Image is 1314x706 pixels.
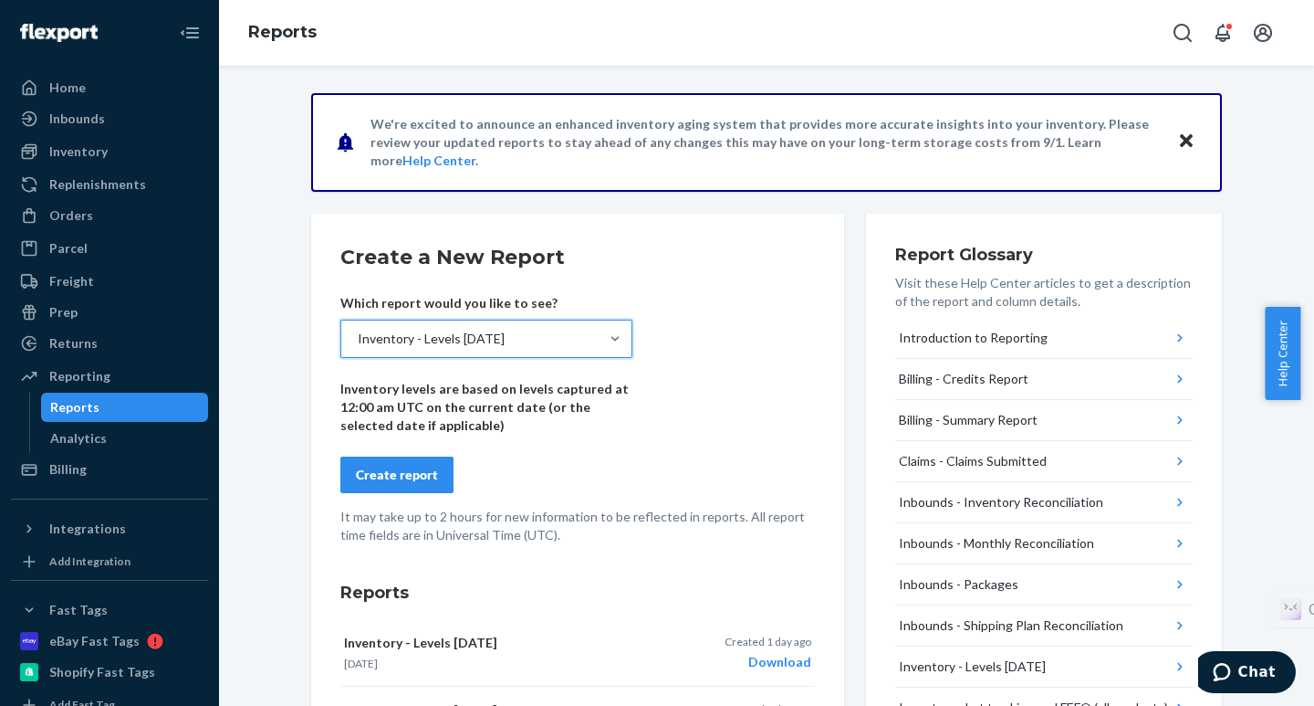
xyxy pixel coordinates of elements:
button: Inbounds - Shipping Plan Reconciliation [895,606,1193,647]
button: Fast Tags [11,595,208,625]
button: Inbounds - Inventory Reconciliation [895,482,1193,523]
p: Visit these Help Center articles to get a description of the report and column details. [895,274,1193,311]
a: Parcel [11,234,208,263]
div: Replenishments [49,175,146,194]
time: [DATE] [344,657,378,670]
a: Returns [11,329,208,358]
div: Inbounds - Monthly Reconciliation [899,534,1094,553]
a: Inbounds [11,104,208,133]
div: Claims - Claims Submitted [899,452,1047,470]
button: Open notifications [1204,15,1241,51]
button: Inbounds - Monthly Reconciliation [895,523,1193,564]
button: Integrations [11,514,208,543]
p: Which report would you like to see? [340,294,632,312]
p: Inventory levels are based on levels captured at 12:00 am UTC on the current date (or the selecte... [340,380,632,435]
div: Orders [49,206,93,225]
iframe: Opens a widget where you can chat to one of our agents [1198,651,1296,697]
a: Reports [248,22,317,42]
p: We're excited to announce an enhanced inventory aging system that provides more accurate insights... [370,115,1160,170]
div: Billing - Credits Report [899,370,1028,388]
button: Inbounds - Packages [895,564,1193,606]
h3: Report Glossary [895,243,1193,267]
a: Reporting [11,362,208,391]
div: Analytics [50,429,107,448]
h3: Reports [340,581,815,605]
a: Billing [11,455,208,484]
button: Help Center [1265,307,1300,400]
div: Prep [49,303,78,321]
div: eBay Fast Tags [49,632,140,650]
div: Inbounds [49,110,105,128]
button: Open Search Box [1164,15,1201,51]
h2: Create a New Report [340,243,815,272]
a: Help Center [402,153,475,168]
button: Close [1174,129,1198,155]
div: Reporting [49,367,110,385]
div: Inbounds - Shipping Plan Reconciliation [899,616,1123,635]
div: Billing [49,460,87,479]
p: It may take up to 2 hours for new information to be reflected in reports. All report time fields ... [340,508,815,544]
a: Freight [11,267,208,296]
button: Billing - Credits Report [895,359,1193,400]
button: Claims - Claims Submitted [895,441,1193,482]
div: Returns [49,334,98,353]
a: Analytics [41,424,209,453]
a: Reports [41,393,209,422]
div: Inventory [49,142,108,161]
img: Flexport logo [20,24,98,42]
button: Inventory - Levels [DATE][DATE]Created 1 day agoDownload [340,619,815,687]
ol: breadcrumbs [234,6,331,59]
a: Prep [11,298,208,327]
div: Parcel [49,239,88,258]
a: Replenishments [11,170,208,199]
div: Inventory - Levels [DATE] [358,330,505,348]
a: Inventory [11,137,208,166]
div: Inbounds - Inventory Reconciliation [899,493,1103,511]
a: Add Integration [11,551,208,573]
a: eBay Fast Tags [11,627,208,656]
div: Reports [50,398,99,416]
button: Create report [340,457,454,493]
div: Inventory - Levels [DATE] [899,658,1046,676]
a: Shopify Fast Tags [11,658,208,687]
div: Home [49,79,86,97]
p: Inventory - Levels [DATE] [344,634,652,652]
p: Created 1 day ago [725,634,811,649]
a: Orders [11,201,208,230]
div: Shopify Fast Tags [49,663,155,681]
a: Home [11,73,208,102]
div: Inbounds - Packages [899,575,1018,594]
button: Close Navigation [172,15,208,51]
div: Billing - Summary Report [899,411,1038,429]
button: Open account menu [1245,15,1281,51]
button: Introduction to Reporting [895,318,1193,359]
button: Billing - Summary Report [895,400,1193,441]
div: Download [725,653,811,671]
div: Introduction to Reporting [899,329,1048,347]
button: Inventory - Levels [DATE] [895,647,1193,688]
div: Fast Tags [49,601,108,619]
div: Add Integration [49,553,130,569]
div: Integrations [49,520,126,538]
div: Create report [356,466,438,484]
div: Freight [49,272,94,290]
